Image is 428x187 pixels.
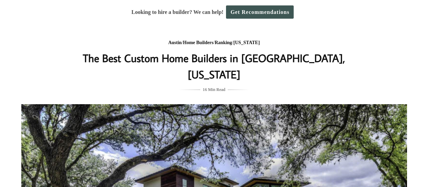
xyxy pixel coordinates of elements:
[203,86,225,93] span: 16 Min Read
[233,40,260,45] a: [US_STATE]
[215,40,232,45] a: Ranking
[168,40,182,45] a: Austin
[226,5,294,19] a: Get Recommendations
[183,40,213,45] a: Home Builders
[79,50,349,82] h1: The Best Custom Home Builders in [GEOGRAPHIC_DATA], [US_STATE]
[79,39,349,47] div: / / /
